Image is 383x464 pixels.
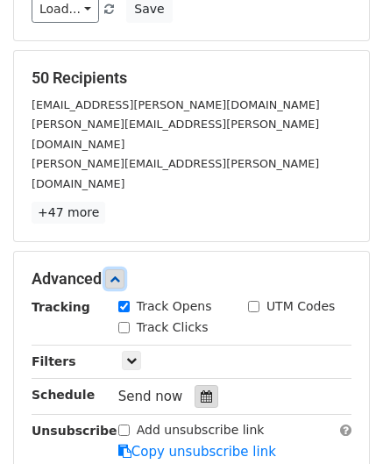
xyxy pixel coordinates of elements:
[32,202,105,224] a: +47 more
[32,388,95,402] strong: Schedule
[137,318,209,337] label: Track Clicks
[118,389,183,404] span: Send now
[32,157,319,190] small: [PERSON_NAME][EMAIL_ADDRESS][PERSON_NAME][DOMAIN_NAME]
[32,269,351,289] h5: Advanced
[137,297,212,316] label: Track Opens
[32,424,117,438] strong: Unsubscribe
[266,297,335,316] label: UTM Codes
[32,68,351,88] h5: 50 Recipients
[137,421,265,439] label: Add unsubscribe link
[32,98,320,111] small: [EMAIL_ADDRESS][PERSON_NAME][DOMAIN_NAME]
[32,354,76,368] strong: Filters
[118,444,276,460] a: Copy unsubscribe link
[32,118,319,151] small: [PERSON_NAME][EMAIL_ADDRESS][PERSON_NAME][DOMAIN_NAME]
[32,300,90,314] strong: Tracking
